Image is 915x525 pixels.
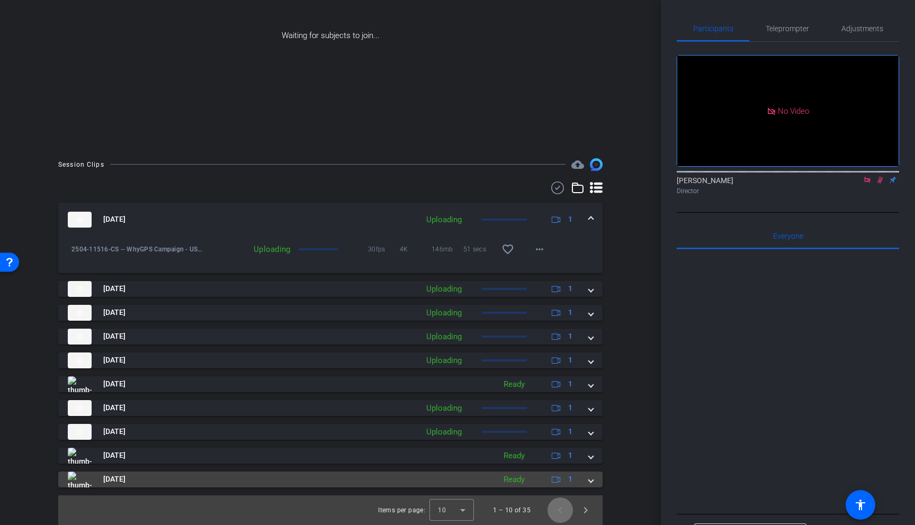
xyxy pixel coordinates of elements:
span: Participants [693,25,733,32]
div: Uploading [421,307,467,319]
mat-expansion-panel-header: thumb-nail[DATE]Uploading1 [58,281,603,297]
span: 1 [568,450,572,461]
div: Ready [498,378,530,391]
img: thumb-nail [68,472,92,487]
span: 2504-11516-CS -- WhyGPS Campaign - USS-Why GPS - Demo Recording Session-[PERSON_NAME]-2025-08-26-... [71,244,203,255]
mat-expansion-panel-header: thumb-nail[DATE]Uploading1 [58,400,603,416]
img: thumb-nail [68,352,92,368]
div: [PERSON_NAME] [677,175,899,196]
img: thumb-nail [68,281,92,297]
div: Ready [498,450,530,462]
span: Destinations for your clips [571,158,584,171]
span: No Video [778,106,809,115]
mat-expansion-panel-header: thumb-nail[DATE]Uploading1 [58,203,603,237]
span: Everyone [773,232,803,240]
span: [DATE] [103,426,125,437]
div: Director [677,186,899,196]
mat-expansion-panel-header: thumb-nail[DATE]Ready1 [58,448,603,464]
div: Uploading [203,244,295,255]
span: [DATE] [103,307,125,318]
span: 51 secs [463,244,495,255]
mat-expansion-panel-header: thumb-nail[DATE]Ready1 [58,472,603,487]
span: [DATE] [103,283,125,294]
span: Teleprompter [766,25,809,32]
span: [DATE] [103,331,125,342]
div: Uploading [421,426,467,438]
button: Next page [573,497,598,523]
div: Uploading [421,355,467,367]
span: 1 [568,402,572,413]
mat-expansion-panel-header: thumb-nail[DATE]Uploading1 [58,352,603,368]
span: [DATE] [103,450,125,461]
span: Adjustments [841,25,883,32]
button: Previous page [548,497,573,523]
div: Uploading [421,402,467,414]
span: [DATE] [103,378,125,390]
img: thumb-nail [68,400,92,416]
img: thumb-nail [68,329,92,345]
img: thumb-nail [68,305,92,321]
span: 1 [568,307,572,318]
span: [DATE] [103,214,125,225]
span: 4K [400,244,432,255]
div: Ready [498,474,530,486]
img: thumb-nail [68,376,92,392]
span: 30fps [368,244,400,255]
div: Uploading [421,214,467,226]
div: thumb-nail[DATE]Uploading1 [58,237,603,273]
img: thumb-nail [68,424,92,440]
div: Uploading [421,283,467,295]
div: Items per page: [378,505,425,515]
span: 1 [568,426,572,437]
span: [DATE] [103,355,125,366]
span: 1 [568,283,572,294]
span: 1 [568,214,572,225]
mat-expansion-panel-header: thumb-nail[DATE]Uploading1 [58,424,603,440]
img: thumb-nail [68,212,92,228]
mat-expansion-panel-header: thumb-nail[DATE]Uploading1 [58,305,603,321]
span: 1 [568,355,572,366]
div: Uploading [421,331,467,343]
mat-expansion-panel-header: thumb-nail[DATE]Uploading1 [58,329,603,345]
div: Session Clips [58,159,104,170]
span: 1 [568,378,572,390]
mat-icon: accessibility [854,499,867,511]
span: 1 [568,331,572,342]
mat-icon: cloud_upload [571,158,584,171]
span: [DATE] [103,402,125,413]
mat-icon: favorite_border [501,243,514,256]
span: 146mb [432,244,463,255]
div: 1 – 10 of 35 [493,505,531,515]
img: Session clips [590,158,603,171]
mat-icon: more_horiz [533,243,546,256]
span: [DATE] [103,474,125,485]
span: 1 [568,474,572,485]
img: thumb-nail [68,448,92,464]
mat-expansion-panel-header: thumb-nail[DATE]Ready1 [58,376,603,392]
